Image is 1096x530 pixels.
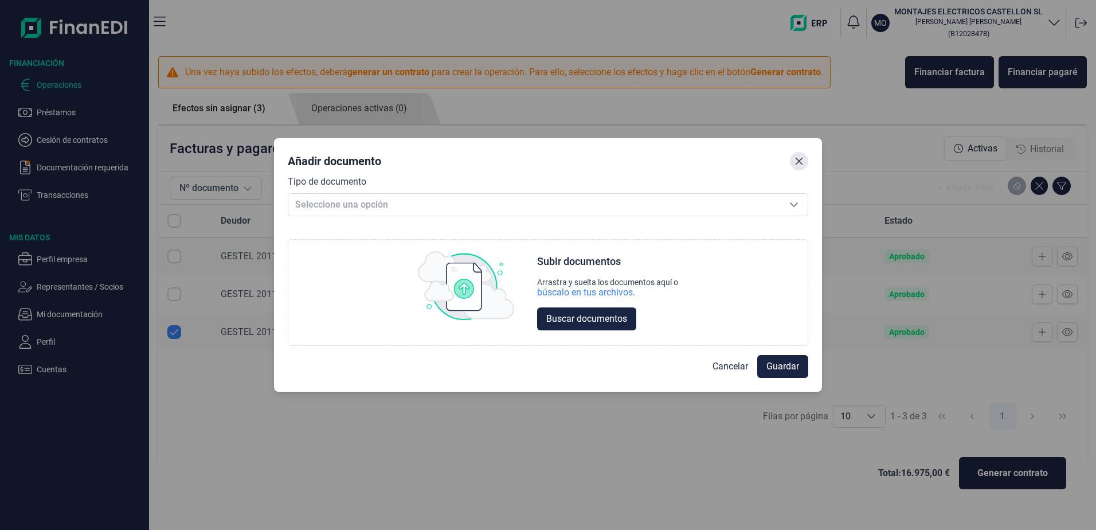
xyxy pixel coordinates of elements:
span: Cancelar [713,360,748,373]
span: Seleccione una opción [288,194,780,216]
div: búscalo en tus archivos. [537,287,678,298]
div: Seleccione una opción [780,194,808,216]
span: Buscar documentos [546,312,627,326]
button: Close [790,152,808,170]
div: Subir documentos [537,255,621,268]
button: Cancelar [703,355,757,378]
img: upload img [418,251,514,320]
span: Guardar [766,360,799,373]
div: Arrastra y suelta los documentos aquí o [537,278,678,287]
div: búscalo en tus archivos. [537,287,635,298]
button: Buscar documentos [537,307,636,330]
button: Guardar [757,355,808,378]
label: Tipo de documento [288,175,366,189]
div: Añadir documento [288,153,381,169]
